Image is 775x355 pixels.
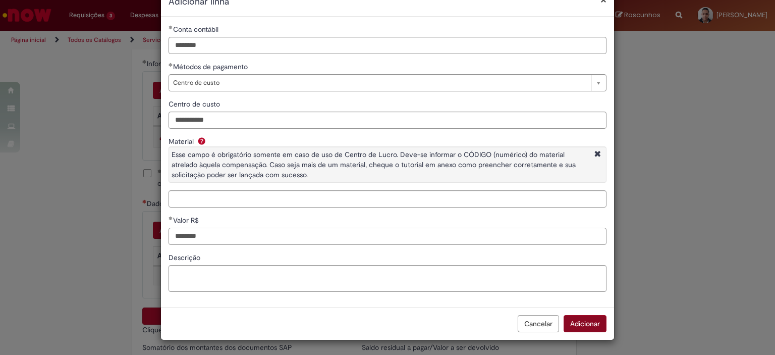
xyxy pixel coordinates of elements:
[518,315,559,332] button: Cancelar
[169,190,606,208] input: Material
[173,62,250,71] span: Métodos de pagamento
[169,216,173,220] span: Obrigatório Preenchido
[169,253,202,262] span: Descrição
[196,137,208,145] span: Ajuda para Material
[173,25,220,34] span: Conta contábil
[169,112,606,129] input: Centro de custo
[169,265,606,292] textarea: Descrição
[173,75,586,91] span: Centro de custo
[169,25,173,29] span: Obrigatório Preenchido
[169,37,606,54] input: Conta contábil
[169,228,606,245] input: Valor R$
[564,315,606,332] button: Adicionar
[172,150,576,179] span: Esse campo é obrigatório somente em caso de uso de Centro de Lucro. Deve-se informar o CÓDIGO (nu...
[173,216,201,225] span: Valor R$
[169,137,196,146] span: Material
[169,99,222,109] span: Centro de custo
[169,63,173,67] span: Obrigatório Preenchido
[592,149,603,160] i: Fechar More information Por question_material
